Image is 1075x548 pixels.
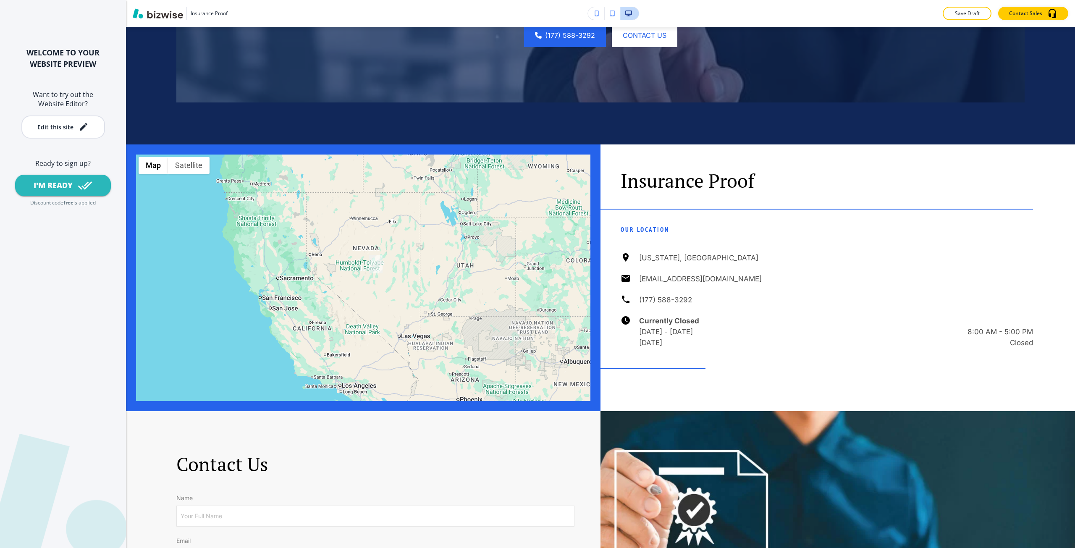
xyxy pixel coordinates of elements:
h2: WELCOME TO YOUR WEBSITE PREVIEW [13,47,113,70]
p: is applied [73,199,96,207]
button: CONTACT US [612,24,677,47]
p: Discount code [30,199,63,207]
div: I'M READY [34,180,73,191]
h6: (177) 588-3292 [639,294,692,305]
button: Show street map [139,157,168,174]
p: Save Draft [954,10,981,17]
h6: 8:00 AM - 5:00 PM [967,326,1033,337]
h6: [EMAIL_ADDRESS][DOMAIN_NAME] [639,273,762,284]
h6: Currently Closed [639,315,1033,326]
button: I'M READY [15,175,111,196]
a: [US_STATE], [GEOGRAPHIC_DATA] [621,252,758,263]
button: Save Draft [943,7,991,20]
button: Insurance Proof [133,7,228,20]
p: Our Location [621,225,1033,235]
h6: [DATE] - [DATE] [639,326,693,337]
a: (177) 588-3292 [524,24,606,47]
button: Contact Sales [998,7,1068,20]
div: Edit this site [37,124,73,130]
h6: Ready to sign up? [13,159,113,168]
h3: Insurance Proof [191,10,228,17]
h6: Want to try out the Website Editor? [13,90,113,109]
button: Show satellite imagery [168,157,210,174]
p: Name [176,494,574,502]
a: (177) 588-3292 [621,294,692,305]
a: [EMAIL_ADDRESS][DOMAIN_NAME] [621,273,762,284]
p: free [63,199,73,207]
p: Insurance Proof [621,170,1033,192]
p: Email [176,537,574,545]
span: CONTACT US [623,30,666,40]
h6: [US_STATE], [GEOGRAPHIC_DATA] [639,252,758,263]
p: Contact Us [176,453,574,475]
p: Contact Sales [1009,10,1042,17]
span: (177) 588-3292 [545,30,595,40]
h6: [DATE] [639,337,662,348]
button: Edit this site [21,115,105,139]
img: Bizwise Logo [133,8,183,18]
h6: Closed [1010,337,1033,348]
